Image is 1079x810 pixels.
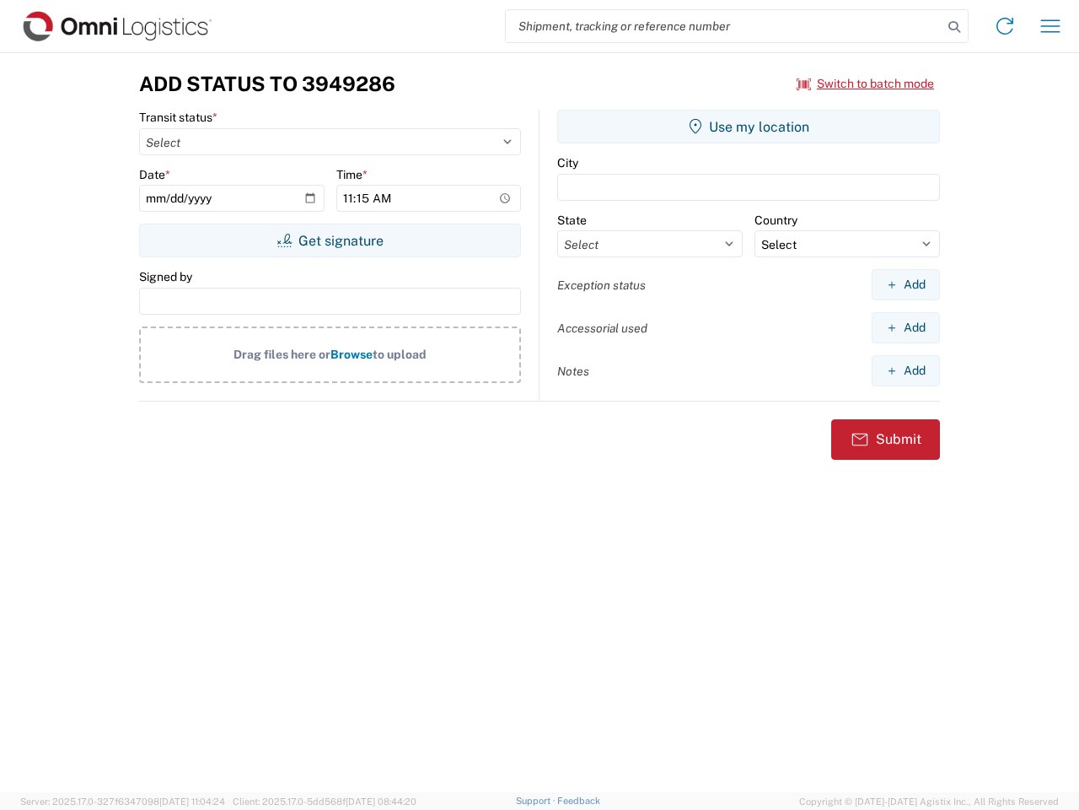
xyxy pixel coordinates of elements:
[557,321,647,336] label: Accessorial used
[373,348,427,361] span: to upload
[797,70,934,98] button: Switch to batch mode
[799,794,1059,809] span: Copyright © [DATE]-[DATE] Agistix Inc., All Rights Reserved
[557,796,600,806] a: Feedback
[139,167,170,182] label: Date
[557,278,646,293] label: Exception status
[346,796,416,807] span: [DATE] 08:44:20
[557,110,940,143] button: Use my location
[139,269,192,284] label: Signed by
[872,269,940,300] button: Add
[557,155,578,170] label: City
[139,72,395,96] h3: Add Status to 3949286
[20,796,225,807] span: Server: 2025.17.0-327f6347098
[557,213,587,228] label: State
[872,312,940,343] button: Add
[831,419,940,460] button: Submit
[336,167,368,182] label: Time
[516,796,558,806] a: Support
[754,213,797,228] label: Country
[330,348,373,361] span: Browse
[872,355,940,386] button: Add
[139,224,521,257] button: Get signature
[139,110,217,125] label: Transit status
[159,796,225,807] span: [DATE] 11:04:24
[506,10,942,42] input: Shipment, tracking or reference number
[234,348,330,361] span: Drag files here or
[557,364,589,379] label: Notes
[233,796,416,807] span: Client: 2025.17.0-5dd568f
